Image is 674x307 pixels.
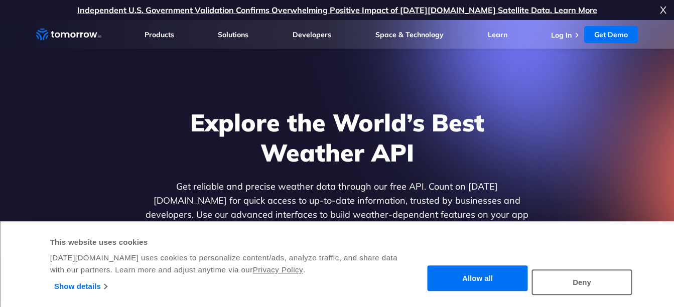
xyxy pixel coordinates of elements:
a: Developers [293,30,331,39]
div: [DATE][DOMAIN_NAME] uses cookies to personalize content/ads, analyze traffic, and share data with... [50,252,410,276]
p: Get reliable and precise weather data through our free API. Count on [DATE][DOMAIN_NAME] for quic... [144,180,531,236]
a: Home link [36,27,101,42]
a: Show details [54,279,107,294]
a: Independent U.S. Government Validation Confirms Overwhelming Positive Impact of [DATE][DOMAIN_NAM... [77,5,597,15]
a: Privacy Policy [253,265,303,274]
a: Products [145,30,174,39]
a: Log In [551,31,572,40]
button: Deny [532,269,632,295]
div: This website uses cookies [50,236,410,248]
h1: Explore the World’s Best Weather API [144,107,531,168]
button: Allow all [428,266,528,291]
a: Get Demo [584,26,638,43]
a: Space & Technology [375,30,444,39]
a: Solutions [218,30,248,39]
a: Learn [488,30,507,39]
